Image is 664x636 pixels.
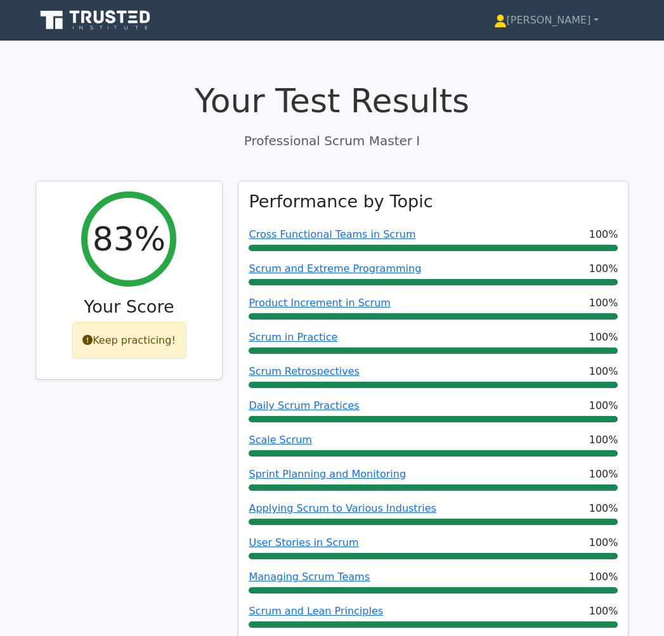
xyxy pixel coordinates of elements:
[249,434,311,446] a: Scale Scrum
[249,228,415,240] a: Cross Functional Teams in Scrum
[589,535,618,550] span: 100%
[589,295,618,311] span: 100%
[249,297,390,309] a: Product Increment in Scrum
[249,605,383,617] a: Scrum and Lean Principles
[589,261,618,276] span: 100%
[249,191,433,212] h3: Performance by Topic
[249,263,421,275] a: Scrum and Extreme Programming
[589,467,618,482] span: 100%
[72,322,186,359] div: Keep practicing!
[589,330,618,345] span: 100%
[93,219,166,259] h2: 83%
[589,501,618,516] span: 100%
[249,536,358,548] a: User Stories in Scrum
[589,364,618,379] span: 100%
[589,398,618,413] span: 100%
[249,399,359,412] a: Daily Scrum Practices
[589,569,618,585] span: 100%
[36,81,629,120] h1: Your Test Results
[589,227,618,242] span: 100%
[249,502,436,514] a: Applying Scrum to Various Industries
[249,571,370,583] a: Managing Scrum Teams
[249,365,359,377] a: Scrum Retrospectives
[464,8,629,33] a: [PERSON_NAME]
[249,468,406,480] a: Sprint Planning and Monitoring
[589,432,618,448] span: 100%
[36,131,629,150] p: Professional Scrum Master I
[589,604,618,619] span: 100%
[249,331,337,343] a: Scrum in Practice
[46,297,212,317] h3: Your Score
